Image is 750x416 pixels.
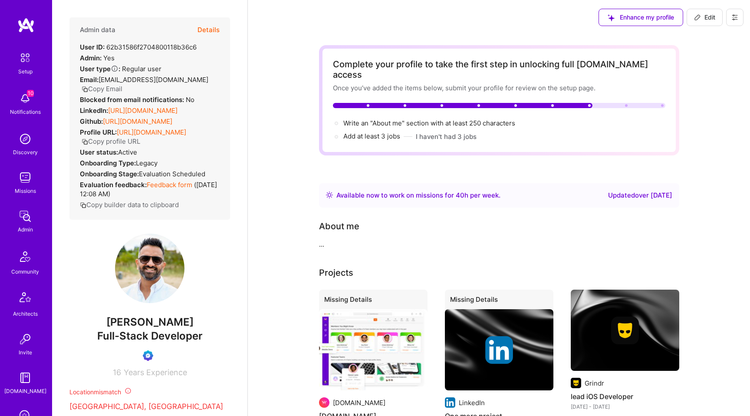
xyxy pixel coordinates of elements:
span: [EMAIL_ADDRESS][DOMAIN_NAME] [99,76,208,84]
i: Help [111,65,118,73]
i: icon Copy [82,86,88,92]
span: Enhance my profile [608,13,674,22]
button: I haven't had 3 jobs [416,132,477,141]
div: ... [319,240,666,249]
div: Location mismatch [69,387,230,396]
img: admin teamwork [16,208,34,225]
a: [URL][DOMAIN_NAME] [108,106,178,115]
p: [GEOGRAPHIC_DATA], [GEOGRAPHIC_DATA] [69,402,230,412]
img: Company logo [319,397,329,408]
div: Community [11,267,39,276]
span: [PERSON_NAME] [69,316,230,329]
div: Missions [15,186,36,195]
span: Years Experience [124,368,187,377]
div: Invite [19,348,32,357]
div: About me [319,220,359,233]
img: Community [15,246,36,267]
div: [DOMAIN_NAME] [4,386,46,396]
h4: Admin data [80,26,115,34]
span: legacy [136,159,158,167]
strong: Profile URL: [80,128,117,136]
button: Edit [687,9,723,26]
img: Company logo [611,317,639,344]
img: guide book [16,369,34,386]
div: [DATE] - [DATE] [571,402,679,411]
button: Details [197,17,220,43]
strong: Blocked from email notifications: [80,96,186,104]
img: Invite [16,330,34,348]
div: Once you’ve added the items below, submit your profile for review on the setup page. [333,83,665,92]
img: discovery [16,130,34,148]
span: 40 [456,191,464,199]
div: 62b31586f2704800118b36c6 [80,43,197,52]
img: cover [571,290,679,371]
strong: Onboarding Stage: [80,170,139,178]
i: icon Copy [82,139,88,145]
a: [URL][DOMAIN_NAME] [103,117,172,125]
img: cover [445,309,553,391]
img: setup [16,49,34,67]
strong: Github: [80,117,103,125]
span: Write an "About me" section with at least 250 characters [343,119,517,127]
div: LinkedIn [459,398,485,407]
div: ( [DATE] 12:08 AM ) [80,180,220,198]
div: Yes [80,53,115,63]
span: Edit [694,13,715,22]
div: Updated over [DATE] [608,190,672,201]
img: Company logo [485,336,513,364]
img: Evaluation Call Booked [143,350,153,361]
span: Evaluation Scheduled [139,170,205,178]
a: Feedback form [147,181,192,189]
button: Copy profile URL [82,137,140,146]
div: Notifications [10,107,41,116]
div: Available now to work on missions for h per week . [336,190,500,201]
img: Availability [326,191,333,198]
i: icon Copy [80,202,86,208]
strong: User status: [80,148,118,156]
div: Projects [319,266,353,279]
button: Copy builder data to clipboard [80,200,179,209]
div: Regular user [80,64,161,73]
div: Admin [18,225,33,234]
img: logo [17,17,35,33]
img: A.Team [319,309,428,391]
img: teamwork [16,169,34,186]
span: 16 [113,368,121,377]
h4: lead iOS Developer [571,391,679,402]
strong: LinkedIn: [80,106,108,115]
button: Enhance my profile [599,9,683,26]
a: [URL][DOMAIN_NAME] [117,128,186,136]
strong: Onboarding Type: [80,159,136,167]
span: Active [118,148,137,156]
span: 10 [27,90,34,97]
strong: User type : [80,65,120,73]
strong: Evaluation feedback: [80,181,147,189]
div: Missing Details [445,290,553,313]
div: Complete your profile to take the first step in unlocking full [DOMAIN_NAME] access [333,59,665,80]
span: Add at least 3 jobs [343,132,400,140]
div: Architects [13,309,38,318]
strong: Email: [80,76,99,84]
img: bell [16,90,34,107]
div: Setup [18,67,33,76]
img: Company logo [445,397,455,408]
img: Architects [15,288,36,309]
button: Copy Email [82,84,122,93]
strong: Admin: [80,54,102,62]
img: Company logo [571,378,581,388]
div: Missing Details [319,290,428,313]
strong: User ID: [80,43,105,51]
span: Full-Stack Developer [97,330,203,342]
img: User Avatar [115,234,184,303]
i: icon SuggestedTeams [608,14,615,21]
div: Grindr [585,379,604,388]
div: Discovery [13,148,38,157]
div: [DOMAIN_NAME] [333,398,385,407]
div: No [80,95,194,104]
